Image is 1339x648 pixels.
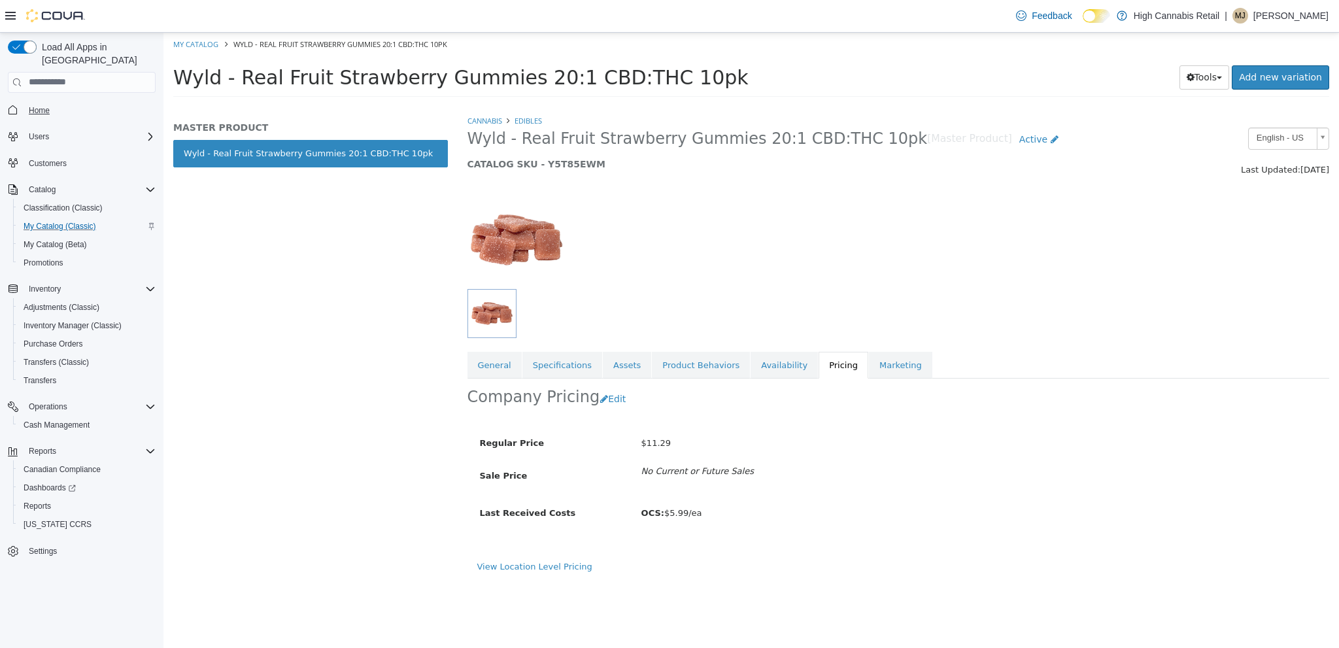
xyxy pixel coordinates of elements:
a: My Catalog (Beta) [18,237,92,252]
span: Sale Price [316,438,364,448]
button: Catalog [3,180,161,199]
span: $5.99/ea [478,475,539,485]
a: Pricing [655,319,705,347]
button: Tools [1016,33,1066,57]
i: No Current or Future Sales [478,434,590,443]
h2: Company Pricing [304,354,437,375]
button: Purchase Orders [13,335,161,353]
span: Promotions [24,258,63,268]
span: Customers [29,158,67,169]
span: Users [29,131,49,142]
span: Wyld - Real Fruit Strawberry Gummies 20:1 CBD:THC 10pk [10,33,585,56]
span: Home [29,105,50,116]
button: Reports [24,443,61,459]
span: Wyld - Real Fruit Strawberry Gummies 20:1 CBD:THC 10pk [304,96,764,116]
span: Purchase Orders [24,339,83,349]
a: Cannabis [304,83,339,93]
a: Inventory Manager (Classic) [18,318,127,333]
a: Wyld - Real Fruit Strawberry Gummies 20:1 CBD:THC 10pk [10,107,284,135]
button: Home [3,101,161,120]
a: Promotions [18,255,69,271]
span: Adjustments (Classic) [24,302,99,313]
span: Last Updated: [1077,132,1137,142]
span: Load All Apps in [GEOGRAPHIC_DATA] [37,41,156,67]
h5: MASTER PRODUCT [10,89,284,101]
a: Classification (Classic) [18,200,108,216]
p: | [1225,8,1227,24]
span: Transfers (Classic) [18,354,156,370]
a: Reports [18,498,56,514]
div: Madison Johnson [1232,8,1248,24]
span: Last Received Costs [316,475,413,485]
span: Catalog [29,184,56,195]
input: Dark Mode [1083,9,1110,23]
span: Transfers (Classic) [24,357,89,367]
span: Users [24,129,156,145]
span: Washington CCRS [18,517,156,532]
button: My Catalog (Beta) [13,235,161,254]
span: Reports [18,498,156,514]
span: Reports [29,446,56,456]
span: Canadian Compliance [18,462,156,477]
span: Dashboards [18,480,156,496]
button: Adjustments (Classic) [13,298,161,316]
b: OCS: [478,475,501,485]
a: Dashboards [13,479,161,497]
button: Customers [3,154,161,173]
span: Transfers [24,375,56,386]
span: Reports [24,443,156,459]
a: Adjustments (Classic) [18,299,105,315]
a: Edibles [351,83,379,93]
button: Cash Management [13,416,161,434]
button: Canadian Compliance [13,460,161,479]
span: Canadian Compliance [24,464,101,475]
button: Inventory Manager (Classic) [13,316,161,335]
span: Inventory [29,284,61,294]
span: [DATE] [1137,132,1166,142]
span: Home [24,102,156,118]
a: Cash Management [18,417,95,433]
button: Operations [24,399,73,415]
a: English - US [1085,95,1166,117]
a: Specifications [359,319,439,347]
span: My Catalog (Beta) [24,239,87,250]
a: Active [849,95,902,119]
span: Purchase Orders [18,336,156,352]
a: My Catalog [10,7,55,16]
span: Inventory Manager (Classic) [18,318,156,333]
a: Marketing [705,319,769,347]
span: Dark Mode [1083,23,1083,24]
img: Cova [26,9,85,22]
a: Home [24,103,55,118]
span: Cash Management [24,420,90,430]
span: Dashboards [24,483,76,493]
span: Customers [24,155,156,171]
a: My Catalog (Classic) [18,218,101,234]
span: Promotions [18,255,156,271]
span: Settings [24,543,156,559]
img: 150 [304,158,402,256]
p: [PERSON_NAME] [1253,8,1329,24]
span: Inventory Manager (Classic) [24,320,122,331]
span: MJ [1235,8,1246,24]
a: Dashboards [18,480,81,496]
span: Inventory [24,281,156,297]
button: Promotions [13,254,161,272]
button: Classification (Classic) [13,199,161,217]
button: Transfers (Classic) [13,353,161,371]
small: [Master Product] [764,101,849,112]
span: Classification (Classic) [18,200,156,216]
span: Wyld - Real Fruit Strawberry Gummies 20:1 CBD:THC 10pk [70,7,284,16]
span: My Catalog (Beta) [18,237,156,252]
a: Transfers [18,373,61,388]
span: Operations [24,399,156,415]
span: Adjustments (Classic) [18,299,156,315]
span: Catalog [24,182,156,197]
button: Inventory [3,280,161,298]
span: Classification (Classic) [24,203,103,213]
button: Users [3,128,161,146]
button: Inventory [24,281,66,297]
a: Add new variation [1068,33,1166,57]
button: Operations [3,398,161,416]
button: [US_STATE] CCRS [13,515,161,534]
